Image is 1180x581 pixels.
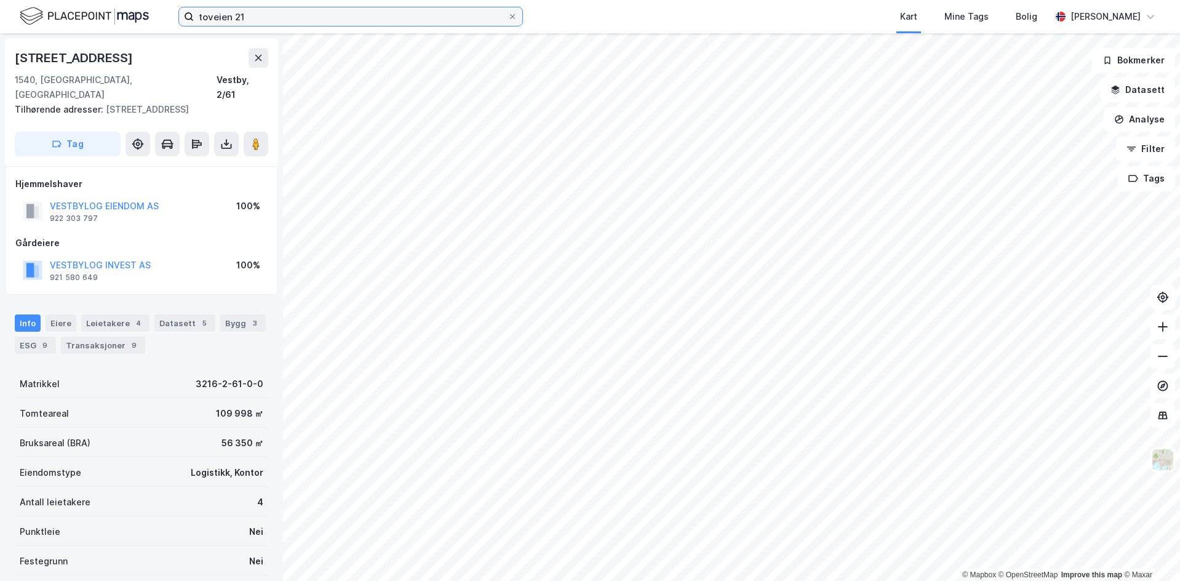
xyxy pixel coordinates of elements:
div: Nei [249,554,263,569]
div: 9 [128,339,140,351]
button: Tags [1118,166,1175,191]
div: Nei [249,524,263,539]
div: 3216-2-61-0-0 [196,377,263,391]
button: Datasett [1100,78,1175,102]
div: Datasett [154,315,215,332]
div: Antall leietakere [20,495,90,510]
div: Vestby, 2/61 [217,73,268,102]
button: Filter [1116,137,1175,161]
div: Matrikkel [20,377,60,391]
div: Festegrunn [20,554,68,569]
button: Tag [15,132,121,156]
div: Bolig [1016,9,1037,24]
div: Transaksjoner [61,337,145,354]
img: logo.f888ab2527a4732fd821a326f86c7f29.svg [20,6,149,27]
div: 4 [132,317,145,329]
div: Punktleie [20,524,60,539]
button: Bokmerker [1092,48,1175,73]
div: Info [15,315,41,332]
div: 921 580 649 [50,273,98,282]
div: 1540, [GEOGRAPHIC_DATA], [GEOGRAPHIC_DATA] [15,73,217,102]
div: Eiendomstype [20,465,81,480]
div: [PERSON_NAME] [1070,9,1141,24]
div: [STREET_ADDRESS] [15,48,135,68]
div: 3 [249,317,261,329]
div: Bruksareal (BRA) [20,436,90,451]
div: 922 303 797 [50,214,98,223]
input: Søk på adresse, matrikkel, gårdeiere, leietakere eller personer [194,7,508,26]
div: Leietakere [81,315,149,332]
div: Eiere [46,315,76,332]
div: 9 [39,339,51,351]
div: 4 [257,495,263,510]
a: Improve this map [1061,571,1122,579]
div: 100% [236,199,260,214]
div: ESG [15,337,56,354]
div: 109 998 ㎡ [216,406,263,421]
div: Mine Tags [944,9,989,24]
div: Hjemmelshaver [15,177,268,191]
div: 100% [236,258,260,273]
a: OpenStreetMap [999,571,1058,579]
div: Bygg [220,315,266,332]
iframe: Chat Widget [1118,522,1180,581]
a: Mapbox [962,571,996,579]
button: Analyse [1104,107,1175,132]
div: 5 [198,317,210,329]
img: Z [1151,448,1174,471]
div: Gårdeiere [15,236,268,250]
span: Tilhørende adresser: [15,104,106,114]
div: Tomteareal [20,406,69,421]
div: 56 350 ㎡ [221,436,263,451]
div: [STREET_ADDRESS] [15,102,258,117]
div: Logistikk, Kontor [191,465,263,480]
div: Kart [900,9,917,24]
